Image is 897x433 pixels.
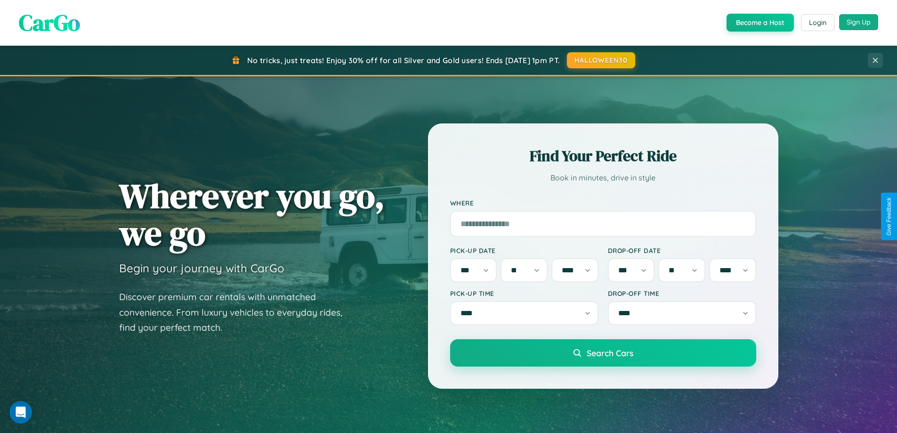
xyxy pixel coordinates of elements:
label: Drop-off Date [608,246,756,254]
button: Search Cars [450,339,756,367]
label: Where [450,199,756,207]
button: Login [801,14,834,31]
button: Sign Up [839,14,878,30]
p: Discover premium car rentals with unmatched convenience. From luxury vehicles to everyday rides, ... [119,289,355,335]
label: Drop-off Time [608,289,756,297]
span: CarGo [19,7,80,38]
iframe: Intercom live chat [9,401,32,424]
button: Become a Host [727,14,794,32]
div: Give Feedback [886,197,892,236]
p: Book in minutes, drive in style [450,171,756,185]
label: Pick-up Date [450,246,598,254]
h1: Wherever you go, we go [119,177,385,252]
button: HALLOWEEN30 [567,52,635,68]
label: Pick-up Time [450,289,598,297]
h2: Find Your Perfect Ride [450,146,756,166]
span: No tricks, just treats! Enjoy 30% off for all Silver and Gold users! Ends [DATE] 1pm PT. [247,56,560,65]
span: Search Cars [587,348,633,358]
h3: Begin your journey with CarGo [119,261,284,275]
